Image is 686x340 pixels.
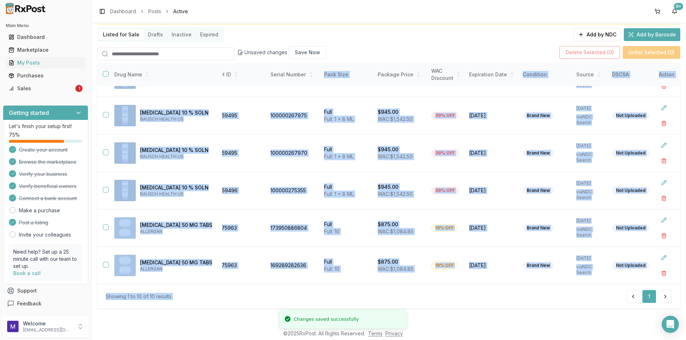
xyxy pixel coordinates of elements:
p: via NDC Search [576,264,603,275]
div: Brand New [523,262,554,269]
div: Brand New [523,187,554,194]
button: Feedback [3,297,88,310]
p: $945.00 [378,146,398,153]
a: Invite your colleagues [19,231,71,238]
button: Add by Barcode [624,28,680,41]
div: Lot ID [217,71,262,78]
a: Sales1 [6,82,85,95]
div: My Posts [9,59,83,66]
a: Posts [148,8,161,15]
a: Terms [368,330,383,336]
span: Full: 1 x 8 ML [324,153,354,159]
td: 100000267970 [266,135,320,172]
span: Post a listing [19,219,48,226]
button: Delete [657,117,670,130]
button: Edit [657,251,670,264]
button: Listed for Sale [99,29,144,40]
button: Dashboard [3,31,88,43]
div: Not Uploaded [612,149,650,157]
a: Marketplace [6,44,85,56]
div: 1 [75,85,83,92]
div: Expiration Date [469,71,514,78]
div: 19% OFF [431,262,458,269]
p: [MEDICAL_DATA] 50 MG TABS [140,222,217,229]
p: [DATE] [576,218,603,224]
p: Let's finish your setup first! [9,123,82,130]
button: Sales1 [3,83,88,94]
a: Make a purchase [19,207,60,214]
div: Changes saved successfully [294,316,359,323]
h3: Getting started [9,108,49,117]
td: Full [320,172,373,209]
div: Brand New [523,149,554,157]
img: Jublia 10 % SOLN [114,142,136,164]
span: Full: 10 [324,228,339,234]
img: RxPost Logo [3,3,49,14]
button: Edit [657,139,670,152]
span: 75 % [9,131,20,138]
div: 39% OFF [431,112,459,120]
span: Full: 10 [324,266,339,272]
a: My Posts [6,56,85,69]
button: Purchases [3,70,88,81]
button: Add by NDC [573,28,621,41]
p: BAUSCH HEALTH US [140,191,217,197]
span: WAC: $1,084.85 [378,228,413,234]
span: WAC: $1,542.50 [378,116,413,122]
p: ALLERGAN [140,229,217,234]
p: [MEDICAL_DATA] 10 % SOLN [140,109,217,116]
td: 100000275355 [266,172,320,209]
button: Delete [657,154,670,167]
a: Dashboard [6,31,85,44]
th: Condition [518,63,572,86]
a: Book a call [13,270,41,276]
p: BAUSCH HEALTH US [140,154,217,159]
td: Full [320,209,373,247]
div: Showing 1 to 10 of 10 results [106,293,171,300]
p: [EMAIL_ADDRESS][DOMAIN_NAME] [23,327,73,333]
button: Inactive [167,29,196,40]
div: Source [576,71,603,78]
p: $875.00 [378,258,398,265]
button: Delete [657,267,670,280]
td: Full [320,247,373,284]
div: 39% OFF [431,187,459,194]
div: 9+ [674,3,683,10]
button: Delete [657,229,670,242]
div: WAC Discount [431,67,461,82]
span: [DATE] [469,187,514,194]
span: [DATE] [469,112,514,119]
button: Support [3,284,88,297]
button: Save Now [289,46,326,59]
p: [DATE] [576,181,603,186]
div: 19% OFF [431,224,458,232]
span: Full: 1 x 8 ML [324,191,354,197]
th: Pack Size [320,63,373,86]
span: Active [173,8,188,15]
p: [MEDICAL_DATA] 10 % SOLN [140,184,217,191]
p: [DATE] [576,106,603,111]
td: 1275963 [213,247,266,284]
button: Edit [657,176,670,189]
nav: breadcrumb [110,8,188,15]
p: $945.00 [378,183,398,191]
span: Full: 1 x 8 ML [324,116,354,122]
div: Serial Number [270,71,315,78]
div: Brand New [523,112,554,120]
span: Feedback [17,300,41,307]
img: Jublia 10 % SOLN [114,180,136,201]
td: 8159495 [213,97,266,135]
h2: Main Menu [6,23,85,29]
td: 169289282636 [266,247,320,284]
a: Purchases [6,69,85,82]
a: Dashboard [110,8,136,15]
img: Ubrelvy 50 MG TABS [114,255,136,276]
td: Full [320,97,373,135]
div: Package Price [378,71,423,78]
span: Browse the marketplace [19,158,76,166]
p: Welcome [23,320,73,327]
p: via NDC Search [576,152,603,163]
button: Delete [657,192,670,205]
div: Drug Name [114,71,217,78]
p: $875.00 [378,221,398,228]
